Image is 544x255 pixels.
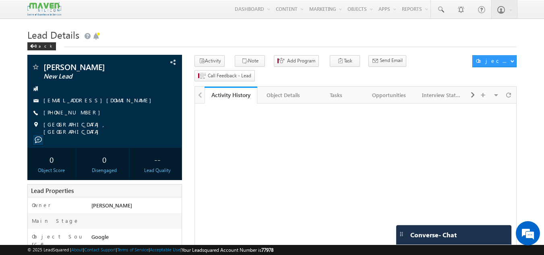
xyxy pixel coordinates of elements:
div: 0 [29,152,74,167]
button: Add Program [274,55,319,67]
div: 0 [82,152,127,167]
a: Tasks [310,87,363,104]
div: Disengaged [82,167,127,174]
a: Contact Support [84,247,116,252]
span: [GEOGRAPHIC_DATA], [GEOGRAPHIC_DATA] [43,121,168,135]
span: Lead Details [27,28,79,41]
a: Activity History [205,87,257,104]
button: Call Feedback - Lead [194,70,255,82]
button: Note [235,55,265,67]
span: © 2025 LeadSquared | | | | | [27,246,273,254]
div: Back [27,42,56,50]
a: Terms of Service [117,247,149,252]
a: Object Details [257,87,310,104]
span: Add Program [287,57,315,64]
a: Opportunities [363,87,416,104]
button: Activity [194,55,225,67]
div: Object Actions [476,57,510,64]
div: Object Details [264,90,303,100]
span: Converse - Chat [410,231,457,238]
span: Lead Properties [31,187,74,195]
img: Custom Logo [27,2,61,16]
button: Send Email [368,55,406,67]
div: Opportunities [369,90,408,100]
div: Google [89,233,182,244]
div: -- [135,152,180,167]
button: Task [330,55,360,67]
span: Send Email [380,57,403,64]
span: [PERSON_NAME] [91,202,132,209]
label: Object Source [32,233,84,247]
button: Object Actions [472,55,517,67]
label: Owner [32,201,51,209]
span: Your Leadsquared Account Number is [182,247,273,253]
img: carter-drag [398,231,405,237]
div: Tasks [316,90,356,100]
span: 77978 [261,247,273,253]
a: About [71,247,83,252]
span: [PERSON_NAME] [43,63,139,71]
a: Interview Status [416,87,468,104]
label: Main Stage [32,217,79,224]
a: Acceptable Use [150,247,180,252]
div: Interview Status [422,90,461,100]
div: Activity History [211,91,251,99]
span: Call Feedback - Lead [208,72,251,79]
div: Object Score [29,167,74,174]
a: [EMAIL_ADDRESS][DOMAIN_NAME] [43,97,155,104]
span: [PHONE_NUMBER] [43,109,104,117]
div: Lead Quality [135,167,180,174]
a: Back [27,42,60,49]
span: New Lead [43,73,139,81]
